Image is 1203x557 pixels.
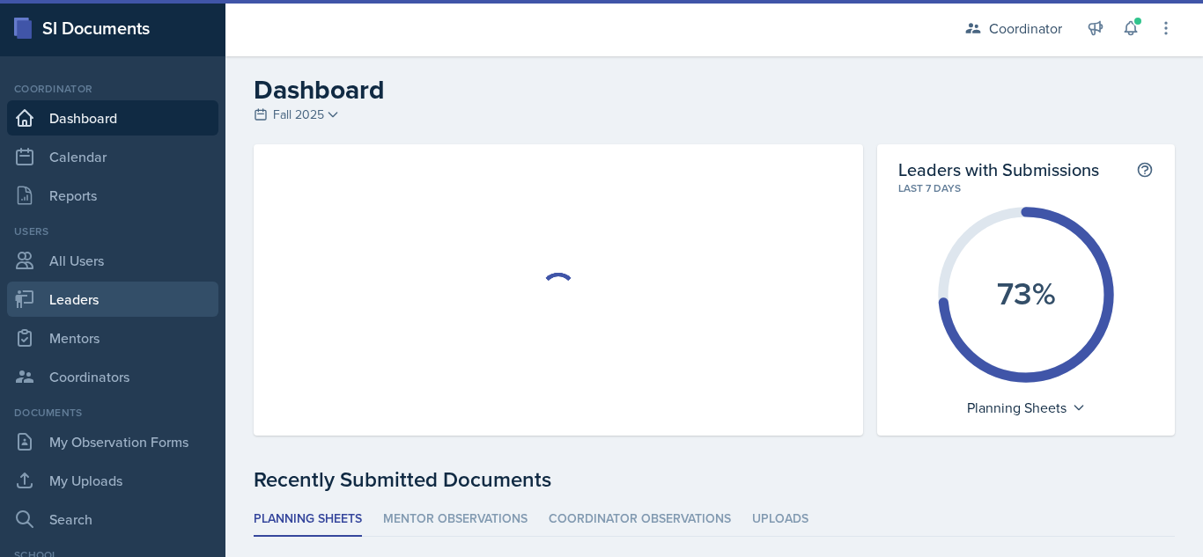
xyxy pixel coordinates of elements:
[7,81,218,97] div: Coordinator
[7,100,218,136] a: Dashboard
[898,180,1154,196] div: Last 7 days
[7,139,218,174] a: Calendar
[958,393,1095,421] div: Planning Sheets
[752,502,808,537] li: Uploads
[7,224,218,239] div: Users
[7,424,218,459] a: My Observation Forms
[7,178,218,213] a: Reports
[989,18,1062,39] div: Coordinator
[7,502,218,537] a: Search
[254,74,1175,106] h2: Dashboard
[7,359,218,394] a: Coordinators
[273,106,324,124] span: Fall 2025
[383,502,528,537] li: Mentor Observations
[549,502,731,537] li: Coordinator Observations
[7,405,218,421] div: Documents
[898,158,1099,180] h2: Leaders with Submissions
[254,502,362,537] li: Planning Sheets
[997,270,1056,316] text: 73%
[254,464,1175,495] div: Recently Submitted Documents
[7,463,218,498] a: My Uploads
[7,320,218,355] a: Mentors
[7,243,218,278] a: All Users
[7,282,218,317] a: Leaders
